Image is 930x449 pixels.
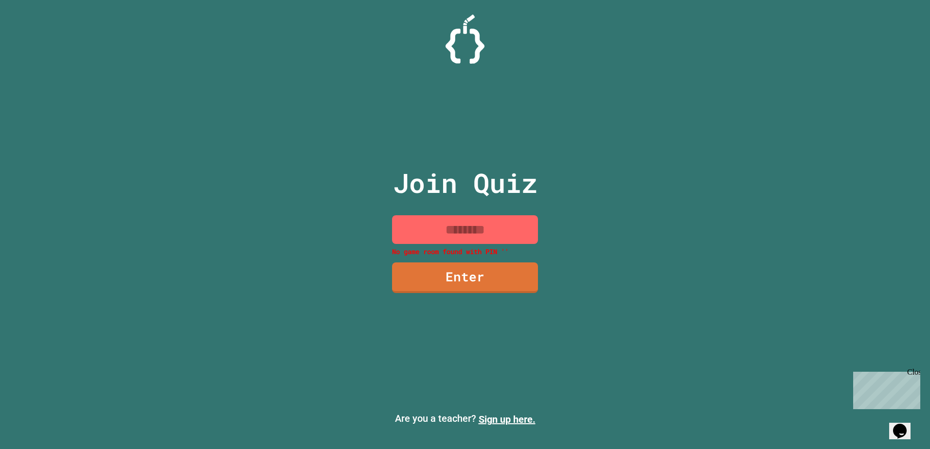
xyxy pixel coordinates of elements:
[392,246,538,257] p: No game room found with PIN ''
[446,15,484,64] img: Logo.svg
[479,414,536,425] a: Sign up here.
[8,411,922,427] p: Are you a teacher?
[849,368,920,409] iframe: chat widget
[393,163,537,203] p: Join Quiz
[4,4,67,62] div: Chat with us now!Close
[392,262,538,293] a: Enter
[889,410,920,439] iframe: chat widget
